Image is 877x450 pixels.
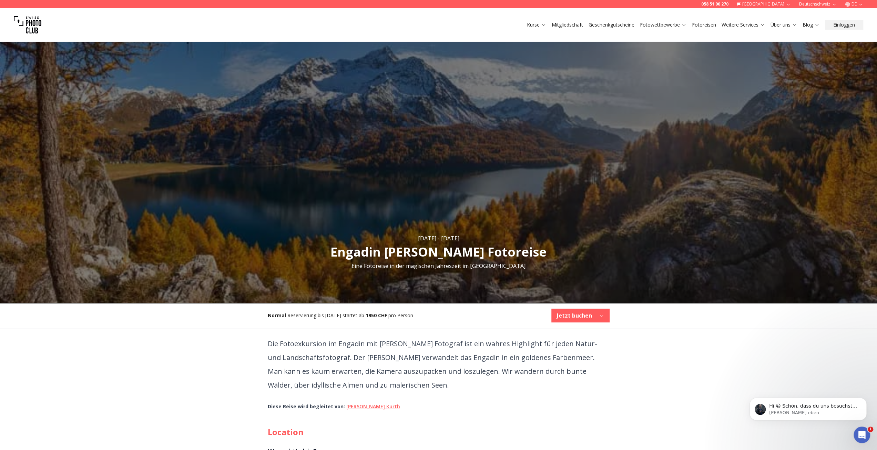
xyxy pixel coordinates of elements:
[388,312,413,319] span: pro Person
[268,312,286,319] b: Normal
[366,312,387,319] b: 1950 CHF
[586,20,637,30] button: Geschenkgutscheine
[825,20,863,30] button: Einloggen
[287,312,364,319] span: Reservierung bis [DATE] startet ab
[739,383,877,431] iframe: Intercom notifications Nachricht
[524,20,549,30] button: Kurse
[637,20,689,30] button: Fotowettbewerbe
[771,21,797,28] a: Über uns
[768,20,800,30] button: Über uns
[418,234,459,242] div: [DATE] - [DATE]
[854,427,870,443] iframe: Intercom live chat
[868,427,873,432] span: 1
[640,21,686,28] a: Fotowettbewerbe
[268,427,610,438] h2: Location
[552,21,583,28] a: Mitgliedschaft
[268,337,610,392] p: Die Fotoexkursion im Engadin mit [PERSON_NAME] Fotograf ist ein wahres Highlight für jeden Natur-...
[551,309,610,322] button: Jetzt buchen
[268,403,345,410] b: Diese Reise wird begleitet von :
[803,21,819,28] a: Blog
[692,21,716,28] a: Fotoreisen
[557,311,592,320] b: Jetzt buchen
[722,21,765,28] a: Weitere Services
[719,20,768,30] button: Weitere Services
[800,20,822,30] button: Blog
[689,20,719,30] button: Fotoreisen
[527,21,546,28] a: Kurse
[346,403,400,410] a: [PERSON_NAME] Kurth
[589,21,634,28] a: Geschenkgutscheine
[701,1,728,7] a: 058 51 00 270
[14,11,41,39] img: Swiss photo club
[549,20,586,30] button: Mitgliedschaft
[330,245,547,259] h1: Engadin [PERSON_NAME] Fotoreise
